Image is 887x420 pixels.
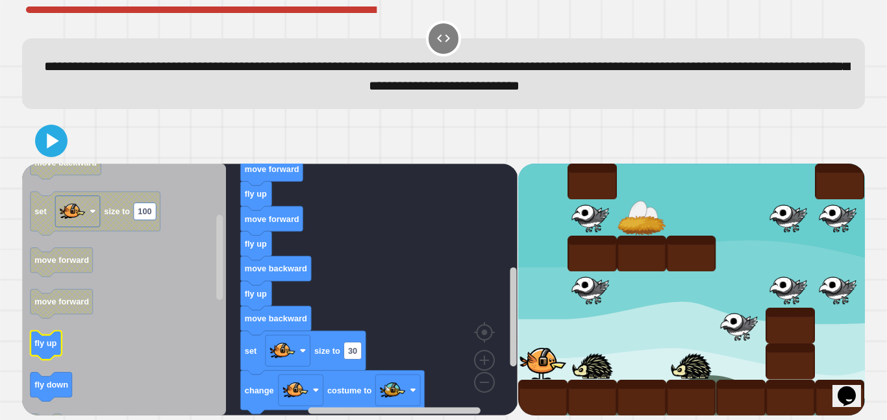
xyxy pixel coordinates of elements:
text: fly up [34,338,56,348]
text: set [34,206,47,216]
text: move backward [245,264,307,273]
text: costume to [327,385,371,395]
text: set [245,346,257,356]
text: size to [314,346,340,356]
text: fly up [245,289,267,299]
text: 100 [138,206,152,216]
text: move forward [34,297,89,306]
text: move forward [245,214,299,223]
text: 30 [348,346,357,356]
text: move forward [245,164,299,174]
text: fly up [245,189,267,199]
text: fly down [34,380,68,389]
iframe: chat widget [832,368,874,407]
div: Blockly Workspace [22,164,518,415]
text: move forward [34,255,89,265]
text: move backward [245,314,307,323]
text: change [245,385,274,395]
text: size to [105,206,131,216]
text: fly up [245,239,267,249]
